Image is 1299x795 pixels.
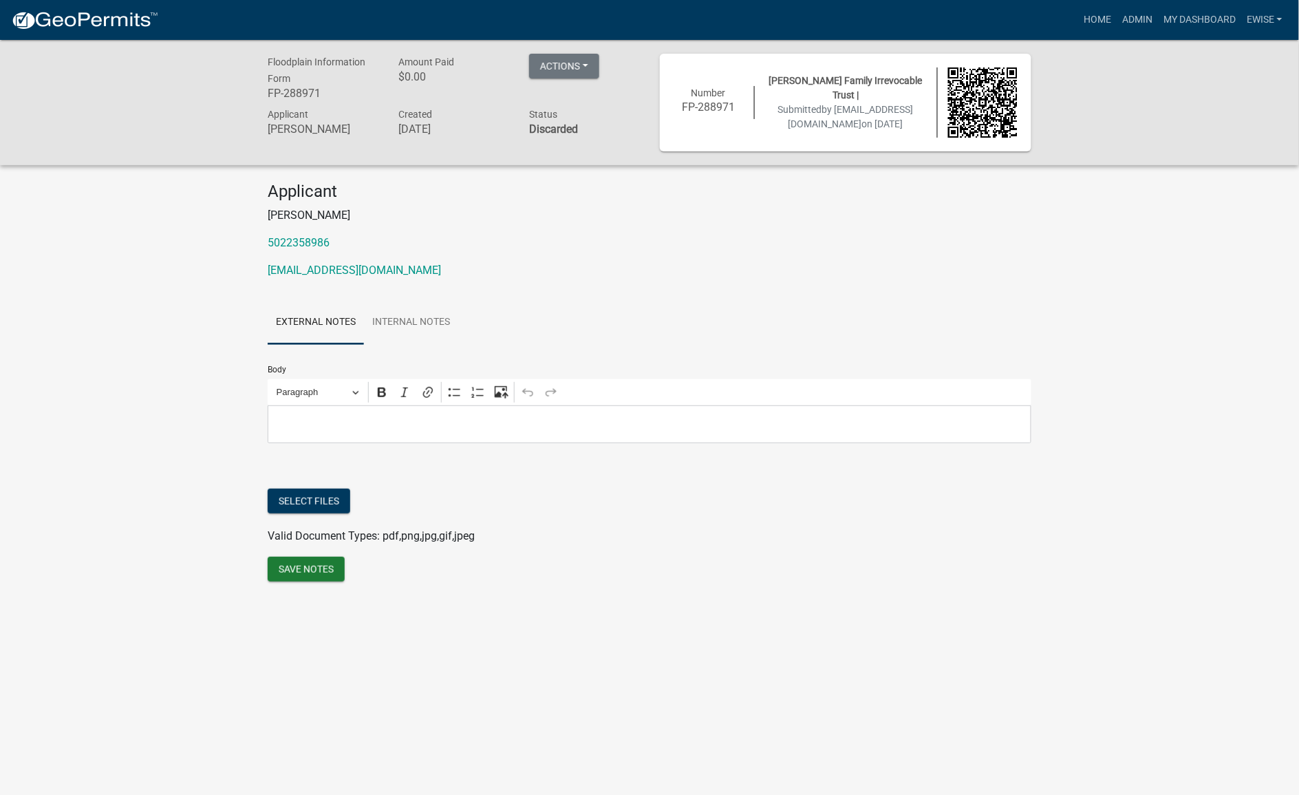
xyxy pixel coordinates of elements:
span: [PERSON_NAME] Family Irrevocable Trust | [769,75,923,100]
span: Applicant [268,109,308,120]
span: Status [529,109,557,120]
button: Actions [529,54,599,78]
button: Paragraph, Heading [270,382,365,403]
a: Internal Notes [364,301,458,345]
h6: [PERSON_NAME] [268,123,378,136]
a: My Dashboard [1158,7,1241,33]
p: [PERSON_NAME] [268,207,1031,224]
button: Save Notes [268,557,345,582]
h6: FP-288971 [268,87,378,100]
a: Home [1078,7,1117,33]
a: [EMAIL_ADDRESS][DOMAIN_NAME] [268,264,441,277]
h6: [DATE] [398,123,508,136]
span: Amount Paid [398,56,454,67]
div: Editor toolbar [268,379,1031,405]
span: Valid Document Types: pdf,png,jpg,gif,jpeg [268,529,475,542]
span: Paragraph [277,384,348,401]
h6: FP-288971 [674,100,744,114]
a: Ewise [1241,7,1288,33]
a: 5022358986 [268,236,330,249]
h4: Applicant [268,182,1031,202]
a: Admin [1117,7,1158,33]
div: Editor editing area: main. Press Alt+0 for help. [268,405,1031,443]
span: Created [398,109,432,120]
a: External Notes [268,301,364,345]
span: Floodplain Information Form [268,56,365,84]
strong: Discarded [529,123,578,136]
button: Select files [268,489,350,513]
img: QR code [948,67,1018,138]
span: Number [691,87,726,98]
label: Body [268,365,286,374]
span: Submitted on [DATE] [778,104,914,129]
span: by [EMAIL_ADDRESS][DOMAIN_NAME] [788,104,914,129]
h6: $0.00 [398,70,508,83]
